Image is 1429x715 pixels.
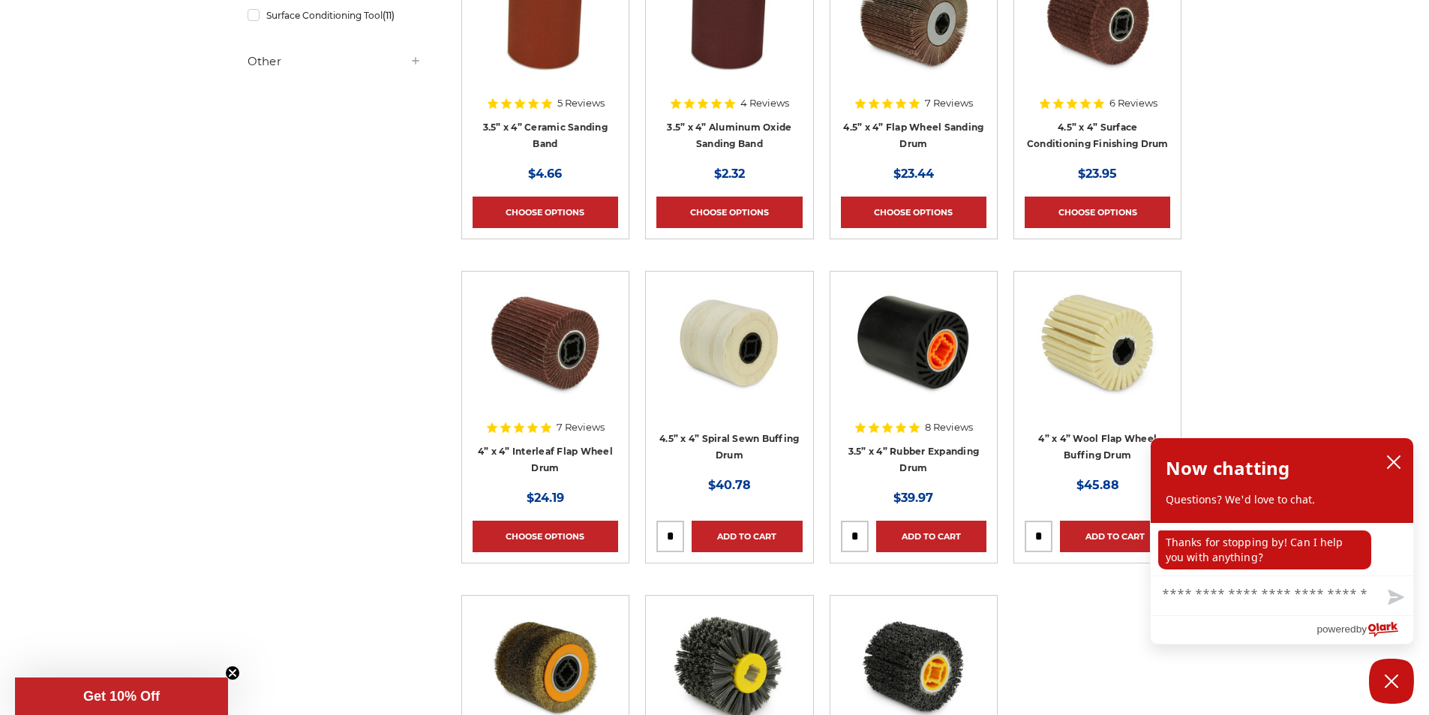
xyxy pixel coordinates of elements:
[893,167,934,181] span: $23.44
[478,446,613,474] a: 4” x 4” Interleaf Flap Wheel Drum
[1166,453,1289,483] h2: Now chatting
[1158,530,1371,569] p: Thanks for stopping by! Can I help you with anything?
[893,491,933,505] span: $39.97
[1376,581,1413,615] button: Send message
[1060,521,1170,552] a: Add to Cart
[1037,282,1157,402] img: 4 inch buffing and polishing drum
[15,677,228,715] div: Get 10% OffClose teaser
[473,282,618,428] a: 4 inch interleaf flap wheel drum
[528,167,562,181] span: $4.66
[557,98,605,108] span: 5 Reviews
[659,433,799,461] a: 4.5” x 4” Spiral Sewn Buffing Drum
[740,98,789,108] span: 4 Reviews
[854,282,974,402] img: 3.5 inch rubber expanding drum for sanding belt
[248,2,422,29] a: Surface Conditioning Tool
[708,478,751,492] span: $40.78
[485,282,605,402] img: 4 inch interleaf flap wheel drum
[557,422,605,432] span: 7 Reviews
[1369,659,1414,704] button: Close Chatbox
[669,282,789,402] img: 4.5 Inch Muslin Spiral Sewn Buffing Drum
[925,422,973,432] span: 8 Reviews
[1078,167,1117,181] span: $23.95
[1038,433,1157,461] a: 4” x 4” Wool Flap Wheel Buffing Drum
[841,197,986,228] a: Choose Options
[848,446,980,474] a: 3.5” x 4” Rubber Expanding Drum
[473,197,618,228] a: Choose Options
[1027,122,1169,150] a: 4.5” x 4” Surface Conditioning Finishing Drum
[83,689,160,704] span: Get 10% Off
[656,282,802,428] a: 4.5 Inch Muslin Spiral Sewn Buffing Drum
[1382,451,1406,473] button: close chatbox
[383,10,395,21] span: (11)
[483,122,608,150] a: 3.5” x 4” Ceramic Sanding Band
[1316,616,1413,644] a: Powered by Olark
[841,282,986,428] a: 3.5 inch rubber expanding drum for sanding belt
[876,521,986,552] a: Add to Cart
[1356,620,1367,638] span: by
[1166,492,1398,507] p: Questions? We'd love to chat.
[527,491,564,505] span: $24.19
[656,197,802,228] a: Choose Options
[1025,282,1170,428] a: 4 inch buffing and polishing drum
[1109,98,1157,108] span: 6 Reviews
[692,521,802,552] a: Add to Cart
[1150,437,1414,644] div: olark chatbox
[1151,523,1413,575] div: chat
[714,167,745,181] span: $2.32
[1316,620,1355,638] span: powered
[1076,478,1119,492] span: $45.88
[843,122,983,150] a: 4.5” x 4” Flap Wheel Sanding Drum
[473,521,618,552] a: Choose Options
[225,665,240,680] button: Close teaser
[925,98,973,108] span: 7 Reviews
[248,53,422,71] h5: Other
[667,122,791,150] a: 3.5” x 4” Aluminum Oxide Sanding Band
[1025,197,1170,228] a: Choose Options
